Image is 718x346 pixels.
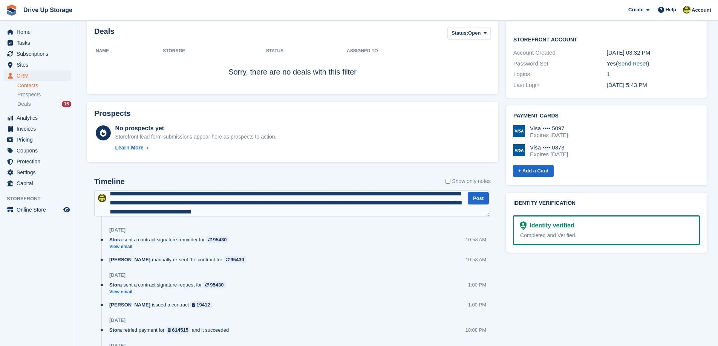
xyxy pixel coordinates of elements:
[513,200,700,206] h2: Identity verification
[465,326,486,334] div: 10:08 PM
[616,60,649,67] span: ( )
[109,326,122,334] span: Stora
[465,256,486,263] div: 10:58 AM
[607,49,700,57] div: [DATE] 03:32 PM
[109,236,122,243] span: Stora
[109,227,126,233] div: [DATE]
[513,35,700,43] h2: Storefront Account
[62,205,71,214] a: Preview store
[109,289,230,295] a: View email
[109,317,126,323] div: [DATE]
[527,221,574,230] div: Identity verified
[17,38,62,48] span: Tasks
[196,301,210,308] div: 19412
[607,59,700,68] div: Yes
[4,178,71,189] a: menu
[4,145,71,156] a: menu
[520,221,527,230] img: Identity Verification Ready
[163,45,266,57] th: Storage
[4,70,71,81] a: menu
[520,232,693,239] div: Completed and Verified.
[206,236,228,243] a: 95430
[17,100,71,108] a: Deals 16
[115,124,276,133] div: No prospects yet
[530,125,568,132] div: Visa •••• 5097
[513,144,525,156] img: Visa Logo
[115,144,143,152] div: Learn More
[445,177,491,185] label: Show only notes
[210,281,224,288] div: 95430
[17,204,62,215] span: Online Store
[530,144,568,151] div: Visa •••• 0373
[109,256,150,263] span: [PERSON_NAME]
[4,134,71,145] a: menu
[4,38,71,48] a: menu
[468,281,486,288] div: 1:00 PM
[109,244,232,250] a: View email
[4,49,71,59] a: menu
[17,27,62,37] span: Home
[6,5,17,16] img: stora-icon-8386f47178a22dfd0bd8f6a31ec36ba5ce8667c1dd55bd0f319d3a0aa187defe.svg
[513,125,525,137] img: Visa Logo
[452,29,468,37] span: Status:
[513,165,554,177] a: + Add a Card
[607,70,700,79] div: 1
[513,113,700,119] h2: Payment cards
[17,156,62,167] span: Protection
[94,45,163,57] th: Name
[607,82,647,88] time: 2025-02-27 17:43:02 UTC
[17,134,62,145] span: Pricing
[628,6,643,14] span: Create
[17,101,31,108] span: Deals
[17,145,62,156] span: Coupons
[17,91,71,99] a: Prospects
[17,59,62,70] span: Sites
[513,70,606,79] div: Logins
[115,133,276,141] div: Storefront lead form submissions appear here as prospects to action.
[4,59,71,70] a: menu
[17,49,62,59] span: Subscriptions
[109,236,232,243] div: sent a contract signature reminder for
[20,4,75,16] a: Drive Up Storage
[231,256,244,263] div: 95430
[94,27,114,41] h2: Deals
[692,6,711,14] span: Account
[468,301,486,308] div: 1:00 PM
[224,256,246,263] a: 95430
[513,49,606,57] div: Account Created
[109,301,150,308] span: [PERSON_NAME]
[468,192,489,204] button: Post
[109,326,233,334] div: retried payment for and it succeeded
[513,81,606,90] div: Last Login
[98,194,106,202] img: Lindsay Dawes
[683,6,690,14] img: Lindsay Dawes
[190,301,212,308] a: 19412
[17,82,71,89] a: Contacts
[266,45,347,57] th: Status
[447,27,491,40] button: Status: Open
[4,167,71,178] a: menu
[17,123,62,134] span: Invoices
[618,60,647,67] a: Send Reset
[94,109,131,118] h2: Prospects
[109,281,230,288] div: sent a contract signature request for
[468,29,481,37] span: Open
[4,204,71,215] a: menu
[513,59,606,68] div: Password Set
[4,113,71,123] a: menu
[109,256,250,263] div: manually re-sent the contract for
[17,70,62,81] span: CRM
[347,45,491,57] th: Assigned to
[109,301,216,308] div: issued a contract
[94,177,125,186] h2: Timeline
[115,144,276,152] a: Learn More
[4,27,71,37] a: menu
[17,167,62,178] span: Settings
[213,236,227,243] div: 95430
[4,156,71,167] a: menu
[666,6,676,14] span: Help
[109,272,126,278] div: [DATE]
[530,151,568,158] div: Expires [DATE]
[228,68,357,76] span: Sorry, there are no deals with this filter
[62,101,71,107] div: 16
